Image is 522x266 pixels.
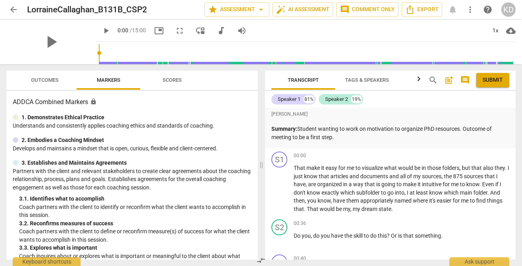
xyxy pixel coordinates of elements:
[370,233,378,239] span: do
[505,165,508,171] span: .
[294,255,306,262] span: 00:40
[307,197,318,204] span: you
[476,197,487,204] span: find
[336,206,343,212] span: be
[90,98,97,105] span: Assessment is enabled for this document. The competency model is locked and follows the assessmen...
[398,165,414,171] span: would
[346,197,360,204] span: them
[422,173,442,179] span: sources
[465,5,475,14] span: more_vert
[391,206,393,212] span: .
[416,189,429,196] span: least
[470,197,476,204] span: to
[173,24,187,38] button: Fullscreen
[395,189,404,196] span: into
[449,257,509,266] div: Ask support
[471,165,483,171] span: that
[9,5,18,14] span: arrow_back
[441,233,443,239] span: .
[208,5,266,14] span: Assessment
[19,195,251,203] div: 3. 1. Identifies what to accomplish
[482,181,495,187] span: Even
[353,233,364,239] span: skill
[320,206,336,212] span: would
[330,173,349,179] span: articles
[364,233,370,239] span: to
[294,197,305,204] span: then
[326,165,338,171] span: easy
[466,181,479,187] span: know
[271,219,287,235] div: Change speaker
[31,77,59,83] span: Outcomes
[331,233,344,239] span: have
[429,189,444,196] span: know
[13,257,80,266] div: Keyboard shortcuts
[476,73,509,87] button: Please Do Not Submit until your Assessment is Complete
[22,136,104,144] p: 2. Embodies a Coaching Mindset
[360,173,389,179] span: documents
[321,233,331,239] span: you
[99,24,113,38] button: Play
[208,5,218,14] span: star
[344,233,353,239] span: the
[350,206,353,212] span: ,
[163,77,182,83] span: Scores
[214,24,228,38] button: Switch to audio player
[318,197,331,204] span: know
[413,173,422,179] span: my
[306,181,308,187] span: ,
[362,165,384,171] span: visualize
[442,173,444,179] span: ,
[325,95,348,103] div: Speaker 2
[307,206,320,212] span: That
[196,26,205,35] span: move_down
[389,173,400,179] span: and
[490,189,500,196] span: And
[304,173,319,179] span: know
[216,26,226,35] span: audiotrack
[333,197,346,204] span: have
[365,181,376,187] span: that
[13,144,251,153] p: Develops and maintains a mindset that is open, curious, flexible and client-centered.
[22,159,127,167] p: 3. Establishes and Maintains Agreements
[508,165,509,171] span: I
[305,197,307,204] span: ,
[361,206,379,212] span: dream
[429,197,437,204] span: it's
[442,165,459,171] span: folders
[175,26,184,35] span: fullscreen
[97,77,120,83] span: Markers
[451,181,460,187] span: me
[394,197,413,204] span: named
[294,165,306,171] span: That
[462,165,471,171] span: but
[402,2,442,17] button: Export
[345,77,389,83] span: Tags & Speakers
[407,189,410,196] span: I
[331,197,333,204] span: ,
[501,2,516,17] div: KD
[276,5,330,14] span: AI Assessment
[304,95,314,103] div: 81%
[427,165,442,171] span: those
[459,74,471,87] button: Show/Hide comments
[353,181,365,187] span: way
[422,165,427,171] span: in
[444,189,460,196] span: which
[271,111,308,118] span: [PERSON_NAME]
[271,125,509,141] p: Student wanting to work on motivation to organize PhD resources. Outcome of meeting to be a first...
[356,189,381,196] span: subfolder
[288,77,319,83] span: Transcript
[387,233,391,239] span: ?
[19,227,251,244] p: Coach partners with the client to define or reconfirm measure(s) of success for what the client w...
[349,173,360,179] span: and
[443,74,455,87] button: Add summary
[340,189,356,196] span: which
[343,206,350,212] span: my
[304,206,307,212] span: .
[13,122,251,130] p: Understands and consistently applies coaching ethics and standards of coaching.
[459,165,462,171] span: ,
[444,173,453,179] span: the
[343,181,349,187] span: in
[22,113,104,122] p: 1. Demonstrates Ethical Practice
